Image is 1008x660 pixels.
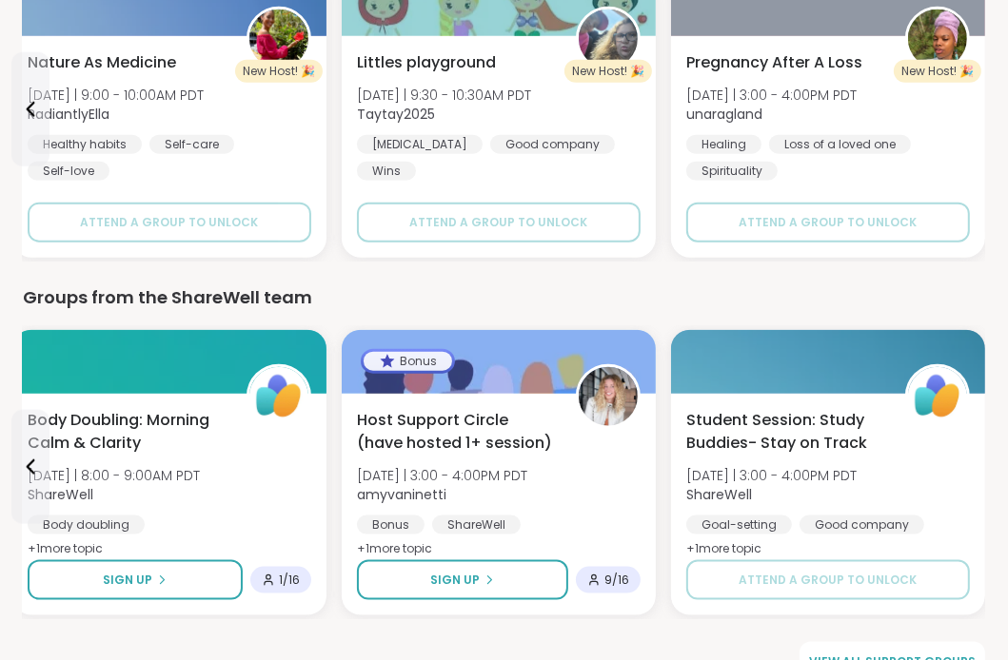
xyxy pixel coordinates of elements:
[279,573,300,588] span: 1 / 16
[686,105,762,124] b: unaragland
[357,203,641,243] button: Attend a group to unlock
[769,135,911,154] div: Loss of a loved one
[686,409,884,455] span: Student Session: Study Buddies- Stay on Track
[357,485,446,504] b: amyvaninetti
[149,135,234,154] div: Self-care
[686,162,778,181] div: Spirituality
[357,409,555,455] span: Host Support Circle (have hosted 1+ session)
[686,485,752,504] b: ShareWell
[357,515,425,534] div: Bonus
[686,466,857,485] span: [DATE] | 3:00 - 4:00PM PDT
[28,560,243,600] button: Sign Up
[357,105,435,124] b: Taytay2025
[81,214,259,231] span: Attend a group to unlock
[579,10,638,68] img: Taytay2025
[28,51,176,74] span: Nature As Medicine
[23,284,985,311] div: Groups from the ShareWell team
[604,573,629,588] span: 9 / 16
[432,515,521,534] div: ShareWell
[686,51,862,74] span: Pregnancy After A Loss
[740,572,918,589] span: Attend a group to unlock
[430,572,480,589] span: Sign Up
[686,86,857,105] span: [DATE] | 3:00 - 4:00PM PDT
[357,466,527,485] span: [DATE] | 3:00 - 4:00PM PDT
[28,86,204,105] span: [DATE] | 9:00 - 10:00AM PDT
[28,203,311,243] button: Attend a group to unlock
[908,367,967,426] img: ShareWell
[28,105,109,124] b: RadiantlyElla
[686,203,970,243] button: Attend a group to unlock
[364,352,452,371] div: Bonus
[28,485,93,504] b: ShareWell
[579,367,638,426] img: amyvaninetti
[740,214,918,231] span: Attend a group to unlock
[410,214,588,231] span: Attend a group to unlock
[357,51,496,74] span: Littles playground
[357,86,531,105] span: [DATE] | 9:30 - 10:30AM PDT
[686,560,970,600] button: Attend a group to unlock
[908,10,967,68] img: unaragland
[28,409,226,455] span: Body Doubling: Morning Calm & Clarity
[28,162,109,181] div: Self-love
[249,367,308,426] img: ShareWell
[490,135,615,154] div: Good company
[249,10,308,68] img: RadiantlyElla
[564,60,652,83] div: New Host! 🎉
[28,466,200,485] span: [DATE] | 8:00 - 9:00AM PDT
[357,560,568,600] button: Sign Up
[357,162,416,181] div: Wins
[28,515,145,534] div: Body doubling
[357,135,483,154] div: [MEDICAL_DATA]
[800,515,924,534] div: Good company
[28,135,142,154] div: Healthy habits
[894,60,981,83] div: New Host! 🎉
[686,135,761,154] div: Healing
[103,572,152,589] span: Sign Up
[235,60,323,83] div: New Host! 🎉
[686,515,792,534] div: Goal-setting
